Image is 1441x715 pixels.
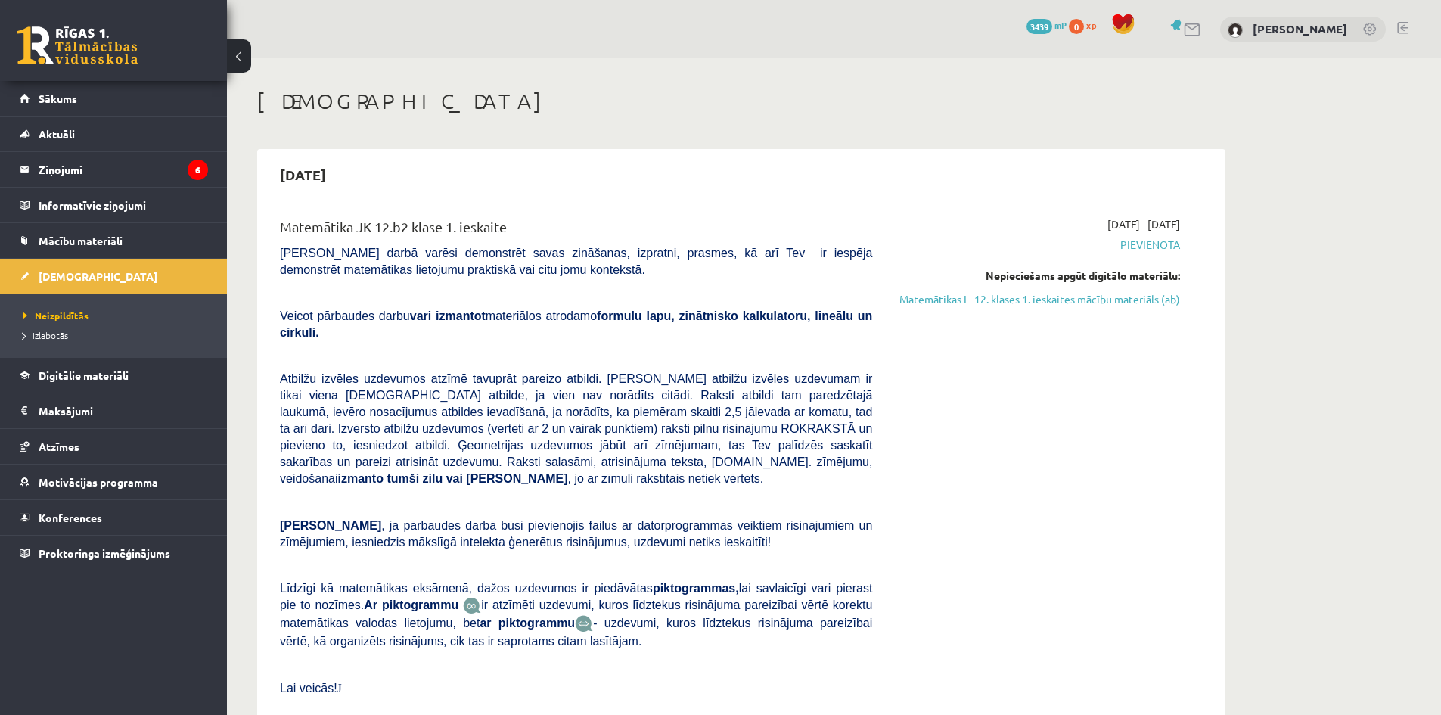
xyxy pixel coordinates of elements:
[23,328,212,342] a: Izlabotās
[1069,19,1084,34] span: 0
[280,682,337,695] span: Lai veicās!
[280,598,872,630] span: ir atzīmēti uzdevumi, kuros līdztekus risinājuma pareizībai vērtē korektu matemātikas valodas lie...
[39,368,129,382] span: Digitālie materiāli
[20,500,208,535] a: Konferences
[265,157,341,192] h2: [DATE]
[280,309,872,339] b: formulu lapu, zinātnisko kalkulatoru, lineālu un cirkuli.
[23,309,89,322] span: Neizpildītās
[39,475,158,489] span: Motivācijas programma
[20,188,208,222] a: Informatīvie ziņojumi
[39,152,208,187] legend: Ziņojumi
[1086,19,1096,31] span: xp
[39,511,102,524] span: Konferences
[20,358,208,393] a: Digitālie materiāli
[895,237,1180,253] span: Pievienota
[39,440,79,453] span: Atzīmes
[20,81,208,116] a: Sākums
[337,682,342,695] span: J
[1026,19,1067,31] a: 3439 mP
[280,372,872,485] span: Atbilžu izvēles uzdevumos atzīmē tavuprāt pareizo atbildi. [PERSON_NAME] atbilžu izvēles uzdevuma...
[364,598,458,611] b: Ar piktogrammu
[1107,216,1180,232] span: [DATE] - [DATE]
[20,536,208,570] a: Proktoringa izmēģinājums
[575,615,593,633] img: wKvN42sLe3LLwAAAABJRU5ErkJggg==
[39,393,208,428] legend: Maksājumi
[387,472,567,485] b: tumši zilu vai [PERSON_NAME]
[1026,19,1052,34] span: 3439
[895,268,1180,284] div: Nepieciešams apgūt digitālo materiālu:
[1228,23,1243,38] img: Sigurds Kozlovskis
[1054,19,1067,31] span: mP
[280,519,872,549] span: , ja pārbaudes darbā būsi pievienojis failus ar datorprogrammās veiktiem risinājumiem un zīmējumi...
[280,582,872,611] span: Līdzīgi kā matemātikas eksāmenā, dažos uzdevumos ir piedāvātas lai savlaicīgi vari pierast pie to...
[895,291,1180,307] a: Matemātikas I - 12. klases 1. ieskaites mācību materiāls (ab)
[39,269,157,283] span: [DEMOGRAPHIC_DATA]
[39,127,75,141] span: Aktuāli
[280,216,872,244] div: Matemātika JK 12.b2 klase 1. ieskaite
[20,117,208,151] a: Aktuāli
[20,465,208,499] a: Motivācijas programma
[20,152,208,187] a: Ziņojumi6
[17,26,138,64] a: Rīgas 1. Tālmācības vidusskola
[410,309,486,322] b: vari izmantot
[188,160,208,180] i: 6
[23,309,212,322] a: Neizpildītās
[39,92,77,105] span: Sākums
[280,519,381,532] span: [PERSON_NAME]
[20,429,208,464] a: Atzīmes
[338,472,384,485] b: izmanto
[39,188,208,222] legend: Informatīvie ziņojumi
[257,89,1225,114] h1: [DEMOGRAPHIC_DATA]
[1253,21,1347,36] a: [PERSON_NAME]
[20,223,208,258] a: Mācību materiāli
[280,247,872,276] span: [PERSON_NAME] darbā varēsi demonstrēt savas zināšanas, izpratni, prasmes, kā arī Tev ir iespēja d...
[463,597,481,614] img: JfuEzvunn4EvwAAAAASUVORK5CYII=
[1069,19,1104,31] a: 0 xp
[39,234,123,247] span: Mācību materiāli
[20,393,208,428] a: Maksājumi
[20,259,208,294] a: [DEMOGRAPHIC_DATA]
[280,309,872,339] span: Veicot pārbaudes darbu materiālos atrodamo
[480,617,575,630] b: ar piktogrammu
[23,329,68,341] span: Izlabotās
[39,546,170,560] span: Proktoringa izmēģinājums
[653,582,739,595] b: piktogrammas,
